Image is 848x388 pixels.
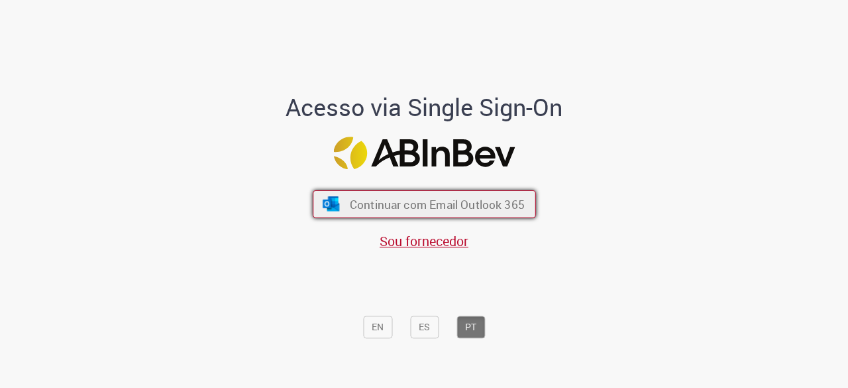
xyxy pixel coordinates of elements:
button: PT [456,316,485,339]
img: ícone Azure/Microsoft 360 [321,197,341,212]
span: Continuar com Email Outlook 365 [349,197,524,212]
h1: Acesso via Single Sign-On [240,95,608,121]
a: Sou fornecedor [380,232,468,250]
img: Logo ABInBev [333,137,515,169]
button: EN [363,316,392,339]
button: ES [410,316,439,339]
button: ícone Azure/Microsoft 360 Continuar com Email Outlook 365 [313,190,536,218]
